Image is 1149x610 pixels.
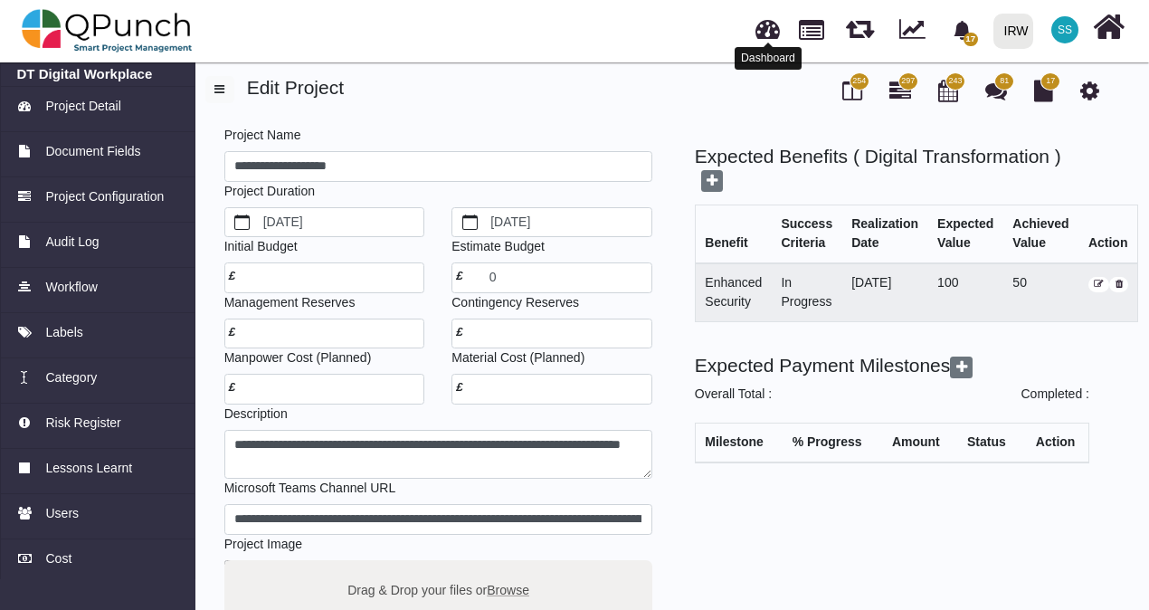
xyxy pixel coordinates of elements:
span: Cost [45,549,71,568]
span: 81 [1000,75,1009,88]
span: Users [45,504,79,523]
label: Project Name [224,126,301,145]
div: Action [1088,234,1128,253]
label: Initial Budget [224,237,298,256]
span: Risk Register [45,414,120,433]
span: Document Fields [45,142,140,161]
label: Material Cost (Planned) [451,348,584,367]
label: Description [224,405,288,424]
div: Milestone [705,433,773,452]
span: Add benefits [701,170,724,192]
span: 0 [462,270,497,284]
span: 243 [948,75,962,88]
svg: calendar [234,214,251,231]
label: Contingency Reserves [451,293,579,312]
i: Calendar [938,80,958,101]
div: Notification [946,14,978,46]
button: calendar [225,208,261,237]
img: qpunch-sp.fa6292f.png [22,4,193,58]
label: Drag & Drop your files or [341,574,536,605]
div: Benefit [705,234,762,253]
td: In Progress [772,263,842,322]
td: 50 [1003,263,1078,322]
span: Projects [799,12,824,40]
span: Project Detail [45,97,120,116]
label: Management Reserves [224,293,356,312]
a: 297 [889,87,911,101]
i: Document Library [1034,80,1053,101]
label: [DATE] [488,208,651,237]
div: % Progress [793,433,873,452]
div: Action [1032,433,1079,452]
span: Releases [846,9,874,39]
div: Dynamic Report [890,1,942,61]
span: Samuel Serugo [1051,16,1078,43]
label: [DATE] [260,208,423,237]
div: Status [967,433,1013,452]
label: Project Duration [224,182,315,201]
i: Home [1093,10,1125,44]
i: Board [842,80,862,101]
button: calendar [452,208,488,237]
a: DT Digital Workplace [17,66,179,82]
i: Punch Discussion [985,80,1007,101]
h4: Edit Project [205,76,1135,99]
label: Project Image [224,535,302,554]
span: SS [1058,24,1072,35]
span: 254 [852,75,866,88]
div: Dashboard [735,47,802,70]
span: Category [45,368,97,387]
div: Amount [892,433,948,452]
svg: calendar [462,214,479,231]
div: IRW [1004,15,1029,47]
span: Labels [45,323,82,342]
label: Estimate Budget [451,237,545,256]
span: Workflow [45,278,97,297]
span: 17 [1046,75,1055,88]
a: bell fill17 [942,1,986,58]
i: Gantt [889,80,911,101]
div: Success Criteria [781,214,832,253]
a: SS [1040,1,1089,59]
label: Manpower Cost (Planned) [224,348,372,367]
h4: Expected Payment Milestones [695,354,1089,378]
span: Overall Total : [695,386,772,401]
div: Achieved Value [1012,214,1068,253]
span: 17 [964,33,978,46]
svg: bell fill [953,21,972,40]
td: Enhanced Security [695,263,772,322]
span: Lessons Learnt [45,459,132,478]
span: Browse [487,582,529,596]
div: Realization Date [851,214,918,253]
label: Microsoft Teams Channel URL [224,479,396,498]
span: Completed : [1021,386,1088,401]
td: 100 [928,263,1003,322]
h4: Expected Benefits ( Digital Transformation ) [695,145,1089,192]
span: Audit Log [45,233,99,252]
a: IRW [985,1,1040,61]
td: [DATE] [842,263,928,322]
span: Project Configuration [45,187,164,206]
span: 297 [901,75,915,88]
div: Expected Value [937,214,993,253]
